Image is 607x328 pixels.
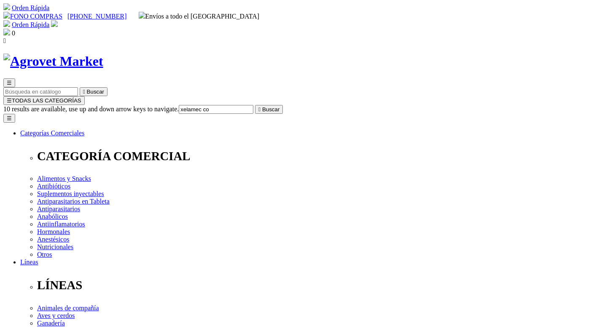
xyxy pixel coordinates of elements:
[262,106,279,113] span: Buscar
[37,198,110,205] a: Antiparasitarios en Tableta
[37,278,604,292] p: LÍNEAS
[37,228,70,235] a: Hormonales
[87,89,104,95] span: Buscar
[37,220,85,228] a: Antiinflamatorios
[258,106,261,113] i: 
[3,12,10,19] img: phone.svg
[3,3,10,10] img: shopping-cart.svg
[37,236,69,243] a: Anestésicos
[139,13,260,20] span: Envíos a todo el [GEOGRAPHIC_DATA]
[83,89,85,95] i: 
[7,80,12,86] span: ☰
[7,97,12,104] span: ☰
[179,105,253,114] input: Buscar
[12,4,49,11] a: Orden Rápida
[3,96,85,105] button: ☰TODAS LAS CATEGORÍAS
[139,12,145,19] img: delivery-truck.svg
[3,87,78,96] input: Buscar
[37,205,80,212] a: Antiparasitarios
[3,105,179,113] span: 10 results are available, use up and down arrow keys to navigate.
[3,13,62,20] a: FONO COMPRAS
[4,237,145,324] iframe: Brevo live chat
[3,20,10,27] img: shopping-cart.svg
[51,21,58,28] a: Acceda a su cuenta de cliente
[3,29,10,35] img: shopping-bag.svg
[12,21,49,28] a: Orden Rápida
[51,20,58,27] img: user.svg
[3,54,103,69] img: Agrovet Market
[37,149,604,163] p: CATEGORÍA COMERCIAL
[37,213,68,220] a: Anabólicos
[12,30,15,37] span: 0
[37,175,91,182] a: Alimentos y Snacks
[67,13,126,20] a: [PHONE_NUMBER]
[255,105,283,114] button:  Buscar
[3,78,15,87] button: ☰
[80,87,107,96] button:  Buscar
[20,129,84,137] a: Categorías Comerciales
[3,37,6,44] i: 
[37,183,70,190] a: Antibióticos
[3,114,15,123] button: ☰
[37,190,104,197] a: Suplementos inyectables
